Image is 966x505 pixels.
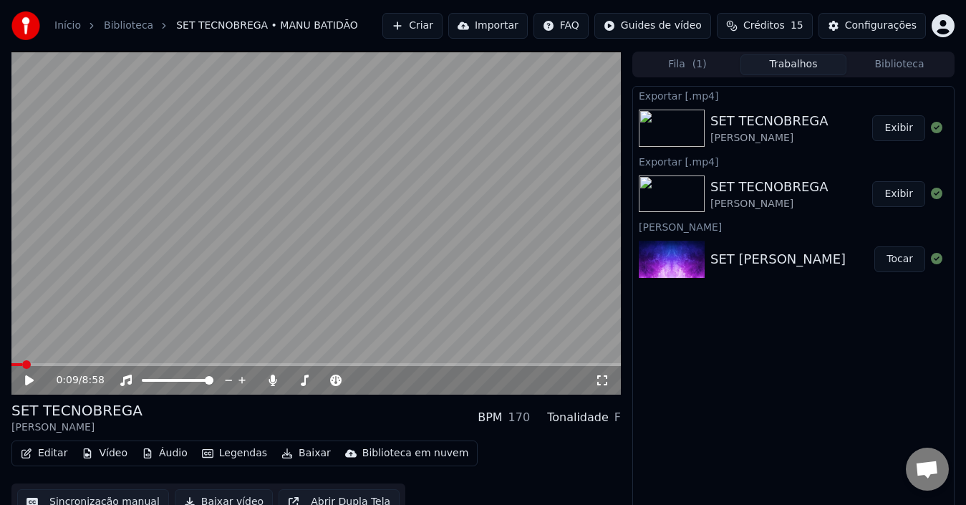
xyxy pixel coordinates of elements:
[872,115,925,141] button: Exibir
[176,19,358,33] span: SET TECNOBREGA • MANU BATIDÃO
[76,443,133,463] button: Vídeo
[906,448,949,491] div: Bate-papo aberto
[743,19,785,33] span: Créditos
[11,400,143,420] div: SET TECNOBREGA
[710,111,829,131] div: SET TECNOBREGA
[362,446,469,461] div: Biblioteca em nuvem
[633,218,954,235] div: [PERSON_NAME]
[740,54,846,75] button: Trabalhos
[874,246,925,272] button: Tocar
[382,13,443,39] button: Criar
[614,409,621,426] div: F
[11,420,143,435] div: [PERSON_NAME]
[54,19,81,33] a: Início
[633,87,954,104] div: Exportar [.mp4]
[448,13,528,39] button: Importar
[634,54,740,75] button: Fila
[82,373,105,388] span: 8:58
[11,11,40,40] img: youka
[710,249,846,269] div: SET [PERSON_NAME]
[196,443,273,463] button: Legendas
[276,443,337,463] button: Baixar
[846,54,952,75] button: Biblioteca
[791,19,803,33] span: 15
[710,177,829,197] div: SET TECNOBREGA
[15,443,73,463] button: Editar
[633,153,954,170] div: Exportar [.mp4]
[547,409,609,426] div: Tonalidade
[54,19,358,33] nav: breadcrumb
[818,13,926,39] button: Configurações
[692,57,707,72] span: ( 1 )
[136,443,193,463] button: Áudio
[478,409,502,426] div: BPM
[56,373,90,388] div: /
[872,181,925,207] button: Exibir
[710,131,829,145] div: [PERSON_NAME]
[508,409,531,426] div: 170
[104,19,153,33] a: Biblioteca
[845,19,917,33] div: Configurações
[533,13,589,39] button: FAQ
[594,13,711,39] button: Guides de vídeo
[717,13,813,39] button: Créditos15
[56,373,78,388] span: 0:09
[710,197,829,211] div: [PERSON_NAME]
